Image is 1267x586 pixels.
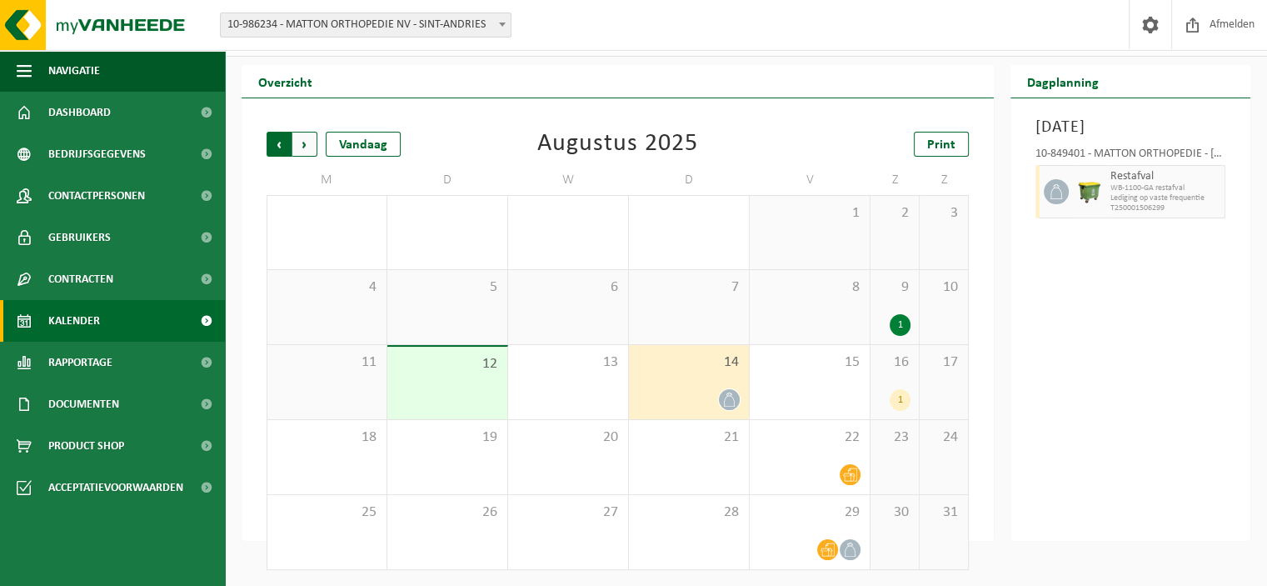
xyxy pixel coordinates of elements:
span: Rapportage [48,342,112,383]
span: 3 [928,204,960,223]
span: Contracten [48,258,113,300]
a: Print [914,132,969,157]
span: Bedrijfsgegevens [48,133,146,175]
span: 29 [758,503,861,522]
h3: [DATE] [1035,115,1225,140]
span: Vorige [267,132,292,157]
span: Documenten [48,383,119,425]
span: 30 [879,503,910,522]
span: Print [927,138,955,152]
span: Lediging op vaste frequentie [1110,193,1220,203]
span: 2 [879,204,910,223]
td: M [267,165,387,195]
span: 22 [758,428,861,447]
span: 11 [276,353,378,372]
span: 8 [758,278,861,297]
span: 27 [516,503,620,522]
span: 4 [276,278,378,297]
span: 10-986234 - MATTON ORTHOPEDIE NV - SINT-ANDRIES [221,13,511,37]
span: 5 [396,278,499,297]
span: 12 [396,355,499,373]
span: 28 [637,503,741,522]
img: WB-1100-HPE-GN-50 [1077,179,1102,204]
td: W [508,165,629,195]
span: Acceptatievoorwaarden [48,467,183,508]
span: Gebruikers [48,217,111,258]
span: 6 [516,278,620,297]
span: 10 [928,278,960,297]
td: D [387,165,508,195]
span: Kalender [48,300,100,342]
div: 1 [890,389,910,411]
div: 10-849401 - MATTON ORTHOPEDIE - [GEOGRAPHIC_DATA]-WESTREM [1035,148,1225,165]
span: 14 [637,353,741,372]
div: 1 [890,314,910,336]
span: T250001506299 [1110,203,1220,213]
td: Z [870,165,920,195]
span: 13 [516,353,620,372]
span: 21 [637,428,741,447]
h2: Dagplanning [1010,65,1115,98]
span: Dashboard [48,92,111,133]
h2: Overzicht [242,65,329,98]
span: Navigatie [48,50,100,92]
span: 19 [396,428,499,447]
span: Volgende [292,132,317,157]
span: 7 [637,278,741,297]
span: 1 [758,204,861,223]
span: 26 [396,503,499,522]
span: 23 [879,428,910,447]
span: 25 [276,503,378,522]
span: WB-1100-GA restafval [1110,183,1220,193]
span: 24 [928,428,960,447]
span: 18 [276,428,378,447]
span: Restafval [1110,170,1220,183]
span: 17 [928,353,960,372]
span: 9 [879,278,910,297]
div: Augustus 2025 [537,132,698,157]
span: Contactpersonen [48,175,145,217]
div: Vandaag [326,132,401,157]
td: V [750,165,870,195]
td: D [629,165,750,195]
td: Z [920,165,969,195]
span: 20 [516,428,620,447]
span: 10-986234 - MATTON ORTHOPEDIE NV - SINT-ANDRIES [220,13,511,38]
span: 16 [879,353,910,372]
span: 15 [758,353,861,372]
span: Product Shop [48,425,124,467]
span: 31 [928,503,960,522]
